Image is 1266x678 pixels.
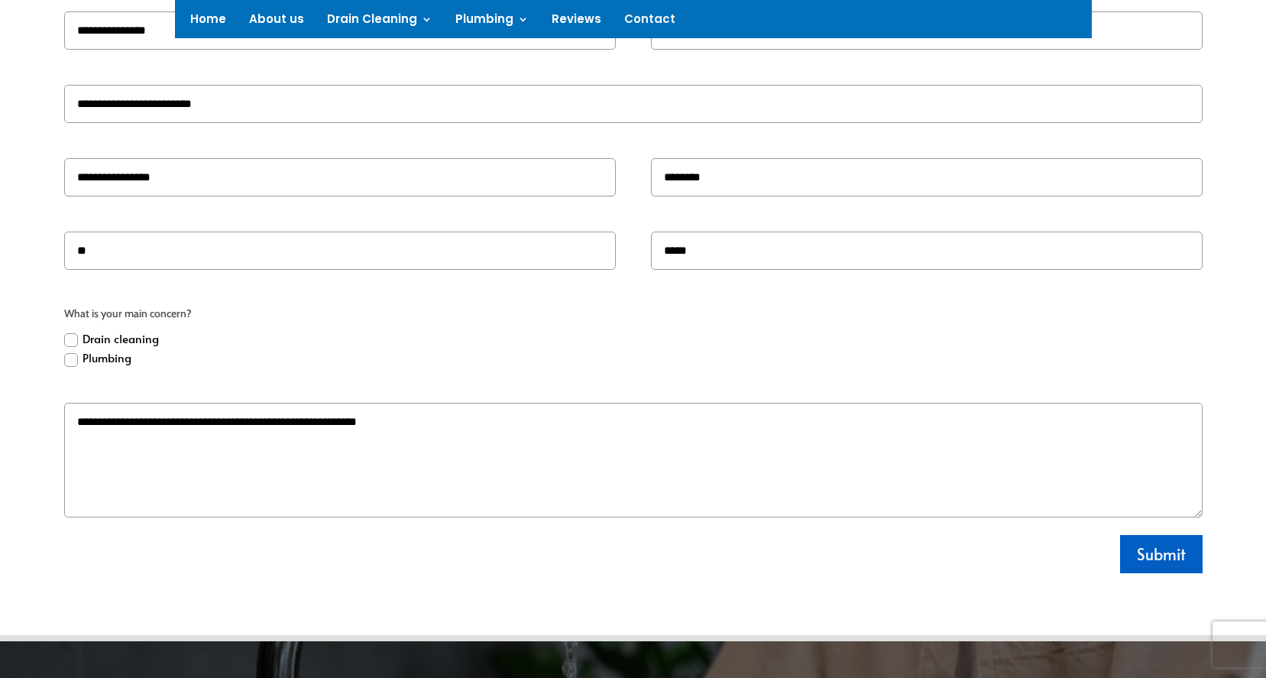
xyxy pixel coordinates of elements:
a: Reviews [552,14,601,31]
label: Drain cleaning [64,329,159,349]
span: What is your main concern? [64,305,1203,323]
label: Plumbing [64,348,131,368]
a: About us [249,14,304,31]
button: Submit [1120,535,1203,573]
a: Plumbing [455,14,529,31]
a: Home [190,14,226,31]
a: Contact [624,14,675,31]
a: Drain Cleaning [327,14,432,31]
